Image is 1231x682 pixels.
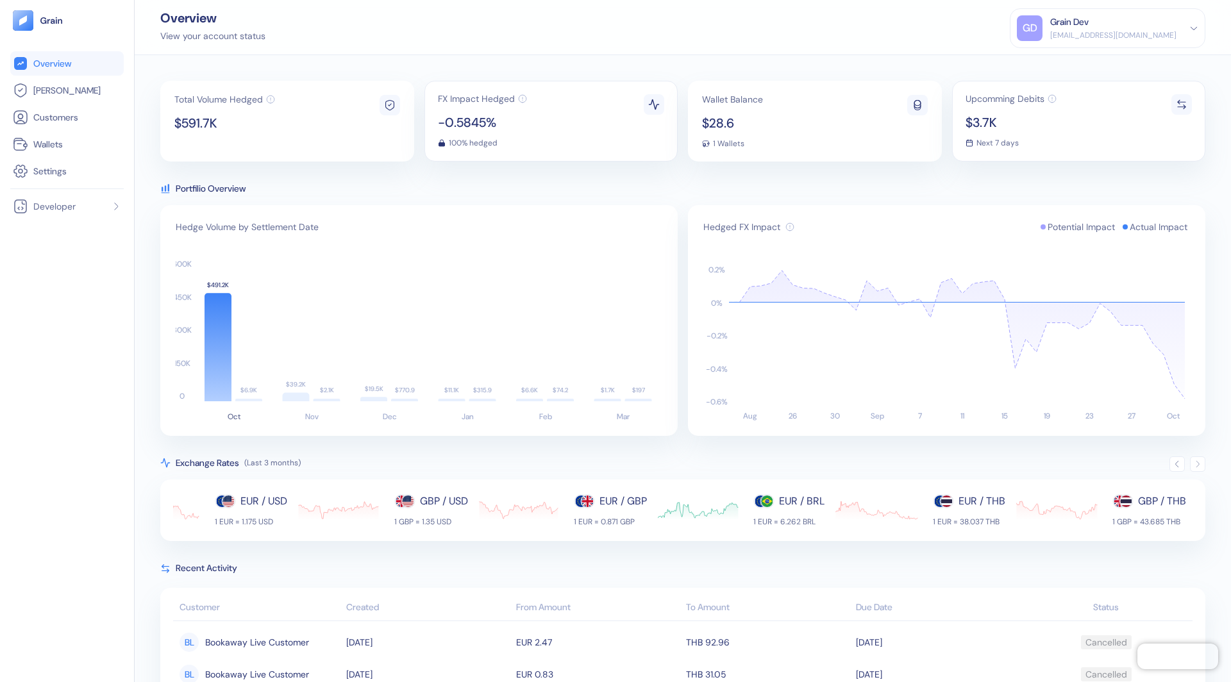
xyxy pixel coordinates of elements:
text: $11.1K [444,386,459,394]
div: EUR / BRL [779,494,825,509]
span: Actual Impact [1130,220,1187,233]
td: [DATE] [343,626,513,658]
div: GBP / THB [1138,494,1186,509]
span: Settings [33,165,67,178]
text: 19 [1044,411,1050,421]
text: $6.6K [521,386,538,394]
text: 27 [1128,411,1135,421]
text: 11 [960,411,964,421]
text: $6.9K [240,386,257,394]
span: Exchange Rates [176,456,239,469]
span: Hedged FX Impact [703,220,780,233]
span: Portfilio Overview [176,182,246,195]
th: From Amount [513,595,683,621]
span: Total Volume Hedged [174,95,263,104]
div: [EMAIL_ADDRESS][DOMAIN_NAME] [1050,29,1177,41]
text: Sep [871,411,884,421]
a: Settings [13,163,121,179]
td: THB 92.96 [683,626,853,658]
div: Status [1026,601,1186,614]
div: 1 EUR = 38.037 THB [933,517,1005,527]
span: Hedge Volume by Settlement Date [176,220,319,233]
text: 0 [180,391,185,401]
div: 1 GBP = 43.685 THB [1112,517,1186,527]
div: EUR / THB [959,494,1005,509]
div: Grain Dev [1050,15,1089,29]
div: GD [1017,15,1043,41]
text: Aug [743,411,757,421]
text: $491.2K [207,281,229,289]
span: Potential Impact [1048,220,1115,233]
span: 1 Wallets [713,140,744,147]
text: Dec [383,412,397,422]
span: $591.7K [174,117,275,129]
text: $74.2 [553,386,569,394]
text: 23 [1085,411,1094,421]
text: 450K [173,292,192,303]
text: 0.2 % [708,265,725,275]
div: 1 EUR = 0.871 GBP [574,517,647,527]
th: To Amount [683,595,853,621]
span: $28.6 [702,117,763,129]
div: GBP / USD [420,494,468,509]
td: [DATE] [853,626,1023,658]
text: $2.1K [320,386,334,394]
text: 15 [1001,411,1008,421]
span: [PERSON_NAME] [33,84,101,97]
th: Due Date [853,595,1023,621]
td: EUR 2.47 [513,626,683,658]
div: EUR / GBP [599,494,647,509]
text: 300K [172,325,192,335]
text: -0.4 % [706,364,728,374]
text: Oct [1167,411,1180,421]
div: BL [180,633,199,652]
text: 7 [918,411,922,421]
span: (Last 3 months) [244,458,301,468]
th: Created [343,595,513,621]
div: 1 EUR = 1.175 USD [215,517,287,527]
text: 600K [172,259,192,269]
text: Jan [462,412,474,422]
iframe: Chatra live chat [1137,644,1218,669]
img: logo-tablet-V2.svg [13,10,33,31]
span: Overview [33,57,71,70]
text: $315.9 [473,386,492,394]
span: Next 7 days [976,139,1019,147]
text: 150K [174,358,190,369]
th: Customer [173,595,343,621]
a: [PERSON_NAME] [13,83,121,98]
span: Bookaway Live Customer [205,631,309,653]
text: Feb [539,412,552,422]
span: FX Impact Hedged [438,94,515,103]
text: 0 % [711,298,723,308]
div: 1 EUR = 6.262 BRL [753,517,825,527]
span: $3.7K [966,116,1057,129]
text: $19.5K [365,385,383,393]
div: EUR / USD [240,494,287,509]
a: Customers [13,110,121,125]
text: $1.7K [601,386,615,394]
span: 100% hedged [449,139,498,147]
a: Overview [13,56,121,71]
span: Recent Activity [176,561,237,575]
text: 26 [789,411,797,421]
img: logo [40,16,63,25]
div: View your account status [160,29,265,43]
div: 1 GBP = 1.35 USD [394,517,468,527]
text: $770.9 [395,386,415,394]
text: -0.2 % [707,331,728,341]
text: Nov [305,412,319,422]
span: Developer [33,200,76,213]
text: -0.6 % [706,397,728,407]
span: Customers [33,111,78,124]
text: Oct [228,412,241,422]
span: -0.5845% [438,116,527,129]
a: Wallets [13,137,121,152]
text: Mar [617,412,630,422]
text: 30 [830,411,840,421]
span: Upcomming Debits [966,94,1044,103]
span: Wallets [33,138,63,151]
div: Cancelled [1085,631,1127,653]
span: Wallet Balance [702,95,763,104]
div: Overview [160,12,265,24]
